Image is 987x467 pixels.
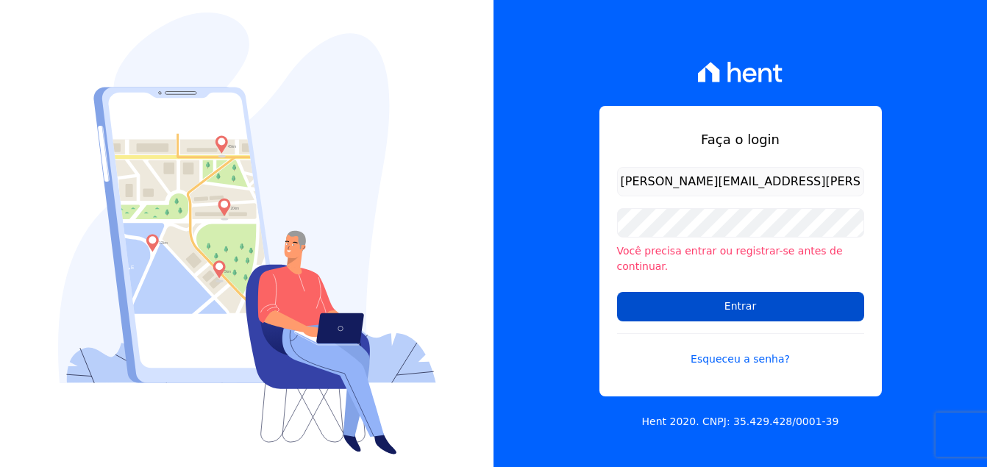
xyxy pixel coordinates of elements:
p: Hent 2020. CNPJ: 35.429.428/0001-39 [642,414,839,429]
input: Entrar [617,292,864,321]
h1: Faça o login [617,129,864,149]
a: Esqueceu a senha? [617,333,864,367]
li: Você precisa entrar ou registrar-se antes de continuar. [617,243,864,274]
input: Email [617,167,864,196]
img: Login [58,13,436,454]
